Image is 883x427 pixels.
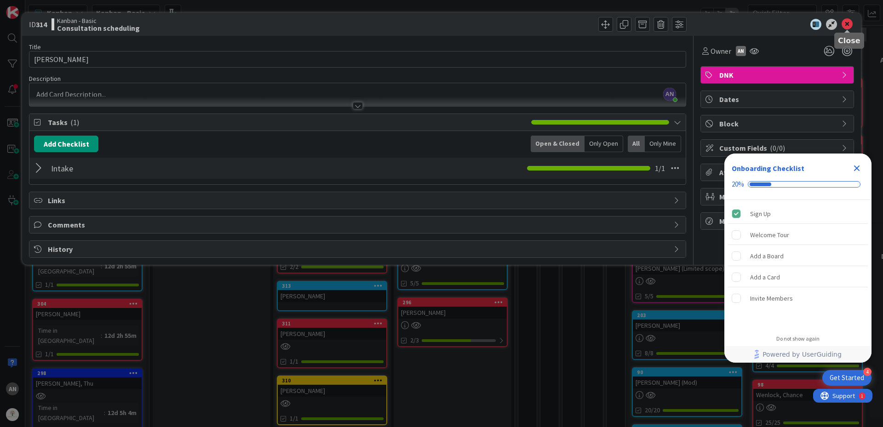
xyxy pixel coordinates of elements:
span: Powered by UserGuiding [763,349,842,360]
div: Do not show again [776,335,820,342]
b: 314 [36,20,47,29]
div: Add a Board [750,251,784,262]
button: Add Checklist [34,136,98,152]
span: Dates [719,94,837,105]
span: Block [719,118,837,129]
span: Custom Fields [719,142,837,154]
div: All [628,136,645,152]
div: Onboarding Checklist [732,163,804,174]
div: Only Mine [645,136,681,152]
span: 1 / 1 [655,163,665,174]
div: Welcome Tour is incomplete. [728,225,868,245]
span: Comments [48,219,669,230]
span: Metrics [719,216,837,227]
div: Checklist progress: 20% [732,180,864,188]
span: History [48,244,669,255]
div: Add a Board is incomplete. [728,246,868,266]
div: Get Started [830,373,864,382]
div: Sign Up is complete. [728,204,868,224]
label: Title [29,43,41,51]
span: Owner [711,46,731,57]
div: Checklist items [724,200,872,329]
span: AN [663,88,676,101]
div: Invite Members is incomplete. [728,288,868,308]
a: Powered by UserGuiding [729,346,867,363]
span: ( 0/0 ) [770,143,785,153]
div: 20% [732,180,744,188]
div: Add a Card is incomplete. [728,267,868,287]
span: DNK [719,69,837,80]
span: Attachments [719,167,837,178]
div: 4 [863,368,872,376]
span: Support [19,1,42,12]
span: Kanban - Basic [57,17,140,24]
div: Open Get Started checklist, remaining modules: 4 [822,370,872,386]
h5: Close [838,36,860,45]
div: 1 [48,4,50,11]
span: ( 1 ) [70,118,79,127]
span: ID [29,19,47,30]
span: Mirrors [719,191,837,202]
span: Tasks [48,117,527,128]
div: Only Open [585,136,623,152]
span: Links [48,195,669,206]
div: Invite Members [750,293,793,304]
div: Welcome Tour [750,229,789,240]
div: Open & Closed [531,136,585,152]
span: Description [29,74,61,83]
div: Close Checklist [849,161,864,176]
div: Add a Card [750,272,780,283]
input: type card name here... [29,51,686,68]
div: Sign Up [750,208,771,219]
div: Footer [724,346,872,363]
b: Consultation scheduling [57,24,140,32]
input: Add Checklist... [48,160,255,176]
div: AN [736,46,746,56]
div: Checklist Container [724,154,872,363]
